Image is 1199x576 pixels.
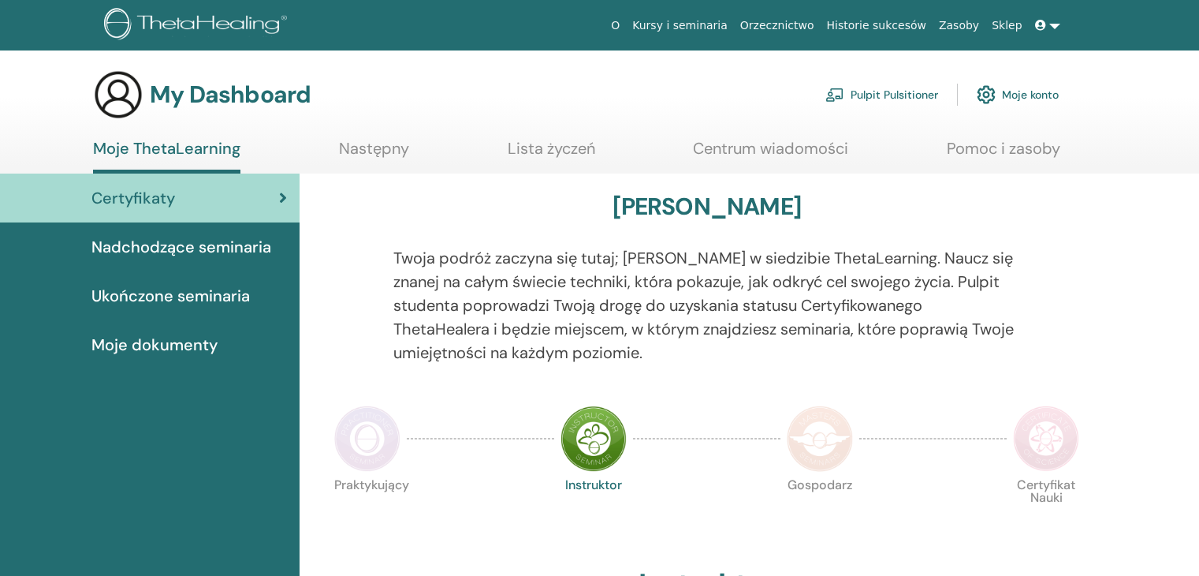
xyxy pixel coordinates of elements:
[985,11,1028,40] a: Sklep
[508,139,595,170] a: Lista życzeń
[93,139,240,174] a: Moje ThetaLearning
[787,479,853,545] p: Gospodarz
[821,11,933,40] a: Historie sukcesów
[339,139,409,170] a: Następny
[93,69,143,120] img: generic-user-icon.jpg
[104,8,292,43] img: logo.png
[393,246,1021,365] p: Twoja podróż zaczyna się tutaj; [PERSON_NAME] w siedzibie ThetaLearning. Naucz się znanej na cały...
[91,186,175,210] span: Certyfikaty
[560,406,627,472] img: Instructor
[613,193,801,221] h3: [PERSON_NAME]
[825,88,844,102] img: chalkboard-teacher.svg
[560,479,627,545] p: Instruktor
[825,77,938,112] a: Pulpit Pulsitioner
[91,284,250,308] span: Ukończone seminaria
[977,81,996,108] img: cog.svg
[150,80,311,109] h3: My Dashboard
[977,77,1059,112] a: Moje konto
[91,235,271,259] span: Nadchodzące seminaria
[1013,479,1079,545] p: Certyfikat Nauki
[693,139,848,170] a: Centrum wiadomości
[787,406,853,472] img: Master
[91,333,218,357] span: Moje dokumenty
[933,11,985,40] a: Zasoby
[334,479,400,545] p: Praktykujący
[334,406,400,472] img: Practitioner
[626,11,734,40] a: Kursy i seminaria
[605,11,626,40] a: O
[1013,406,1079,472] img: Certificate of Science
[947,139,1060,170] a: Pomoc i zasoby
[734,11,821,40] a: Orzecznictwo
